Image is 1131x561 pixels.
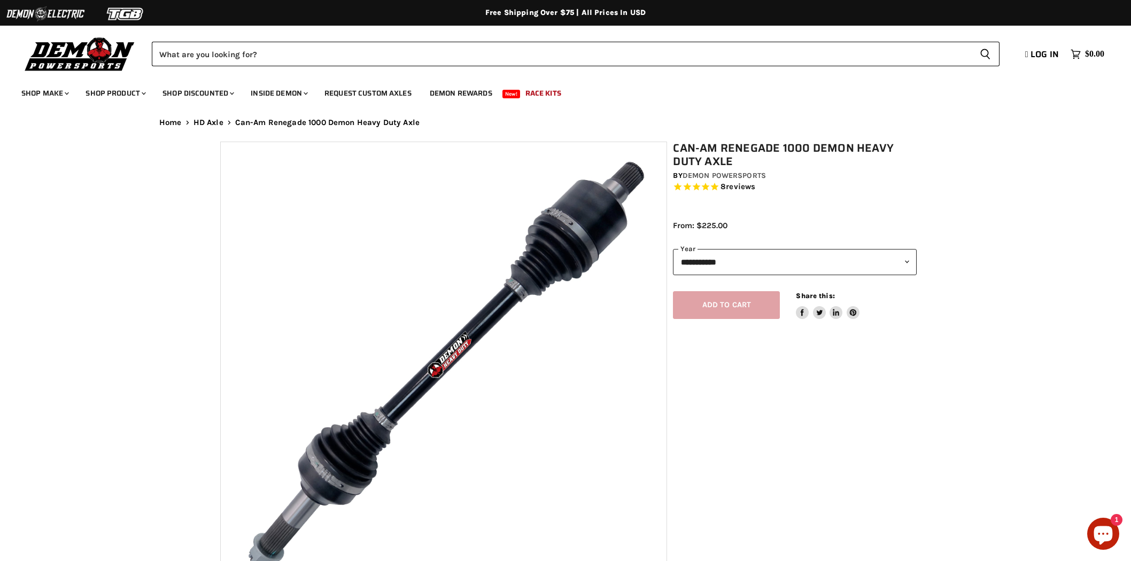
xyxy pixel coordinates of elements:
[13,82,75,104] a: Shop Make
[796,292,834,300] span: Share this:
[726,182,755,192] span: reviews
[422,82,500,104] a: Demon Rewards
[673,170,917,182] div: by
[86,4,166,24] img: TGB Logo 2
[243,82,314,104] a: Inside Demon
[502,90,521,98] span: New!
[235,118,420,127] span: Can-Am Renegade 1000 Demon Heavy Duty Axle
[673,142,917,168] h1: Can-Am Renegade 1000 Demon Heavy Duty Axle
[673,249,917,275] select: year
[1084,518,1122,552] inbox-online-store-chat: Shopify online store chat
[159,118,182,127] a: Home
[517,82,569,104] a: Race Kits
[193,118,223,127] a: HD Axle
[316,82,420,104] a: Request Custom Axles
[21,35,138,73] img: Demon Powersports
[138,8,993,18] div: Free Shipping Over $75 | All Prices In USD
[673,182,917,193] span: Rated 4.8 out of 5 stars 8 reviews
[796,291,859,320] aside: Share this:
[971,42,1000,66] button: Search
[154,82,241,104] a: Shop Discounted
[78,82,152,104] a: Shop Product
[1065,46,1110,62] a: $0.00
[721,182,755,192] span: 8 reviews
[152,42,1000,66] form: Product
[5,4,86,24] img: Demon Electric Logo 2
[13,78,1102,104] ul: Main menu
[152,42,971,66] input: Search
[683,171,766,180] a: Demon Powersports
[1031,48,1059,61] span: Log in
[1020,50,1065,59] a: Log in
[138,118,993,127] nav: Breadcrumbs
[1085,49,1104,59] span: $0.00
[673,221,727,230] span: From: $225.00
